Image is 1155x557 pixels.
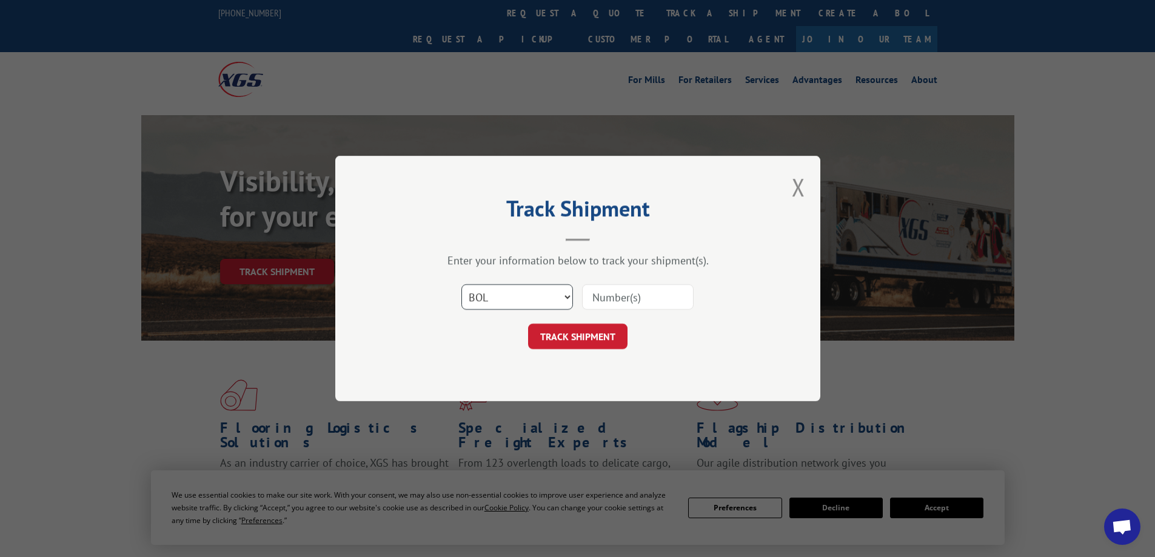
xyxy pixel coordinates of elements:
div: Enter your information below to track your shipment(s). [396,253,760,267]
h2: Track Shipment [396,200,760,223]
a: Open chat [1104,509,1140,545]
button: Close modal [792,171,805,203]
input: Number(s) [582,284,694,310]
button: TRACK SHIPMENT [528,324,628,349]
